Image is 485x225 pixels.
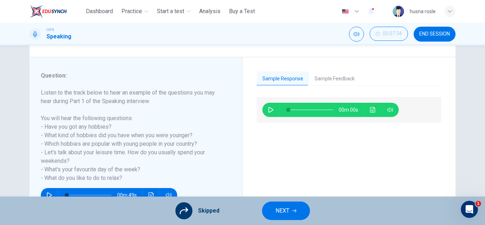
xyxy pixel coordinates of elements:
div: Mute [349,27,364,42]
button: 00:07:34 [370,27,408,41]
button: Dashboard [83,5,116,18]
div: husna rosle [410,7,436,16]
img: en [341,9,350,14]
span: 00:07:34 [383,31,402,37]
span: CEFR [47,27,54,32]
span: Analysis [199,7,220,16]
div: Hide [370,27,408,42]
span: 00m 00s [339,103,364,117]
img: ELTC logo [29,4,67,18]
button: Practice [119,5,151,18]
button: Start a test [154,5,194,18]
button: Sample Feedback [309,71,360,86]
span: 00m 49s [117,188,142,202]
iframe: Intercom live chat [461,201,478,218]
span: Start a test [157,7,184,16]
span: END SESSION [419,31,450,37]
h6: Listen to the track below to hear an example of the questions you may hear during Part 1 of the S... [41,89,222,182]
h1: Speaking [47,32,71,41]
button: Analysis [196,5,223,18]
button: Click to see the audio transcription [367,103,378,117]
button: Click to see the audio transcription [146,188,157,202]
a: ELTC logo [29,4,83,18]
span: Buy a Test [229,7,255,16]
button: END SESSION [414,27,456,42]
div: basic tabs example [257,71,441,86]
span: Dashboard [86,7,113,16]
button: Buy a Test [226,5,258,18]
span: 1 [475,201,481,207]
img: Profile picture [393,6,404,17]
span: Practice [121,7,142,16]
span: NEXT [276,206,289,216]
button: NEXT [262,202,310,220]
span: Skipped [198,207,219,215]
button: Sample Response [257,71,309,86]
h6: Question : [41,71,222,80]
